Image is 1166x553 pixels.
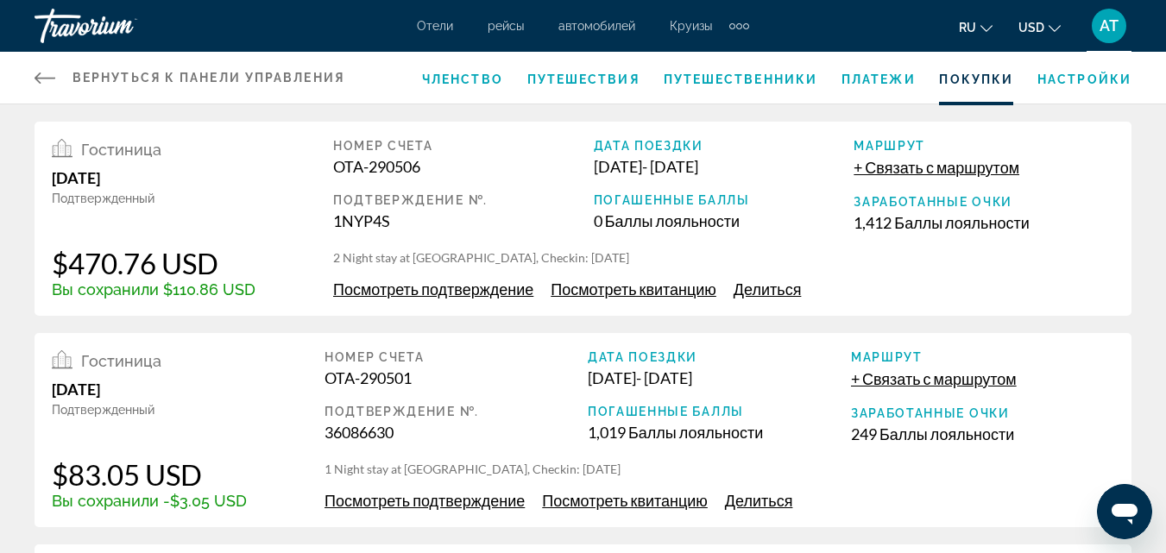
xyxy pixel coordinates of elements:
div: Дата поездки [588,350,851,364]
span: Делиться [725,491,793,510]
div: 1,412 Баллы лояльности [854,213,1114,232]
div: Заработанные очки [851,406,1114,420]
button: + Связать с маршрутом [851,368,1017,389]
span: Гостиница [81,141,161,159]
div: Маршрут [854,139,1114,153]
div: 249 Баллы лояльности [851,424,1114,443]
div: [DATE] [52,380,247,399]
span: + Связать с маршрутом [854,158,1019,177]
a: рейсы [488,19,524,33]
div: 0 Баллы лояльности [594,211,854,230]
div: [DATE] - [DATE] [588,368,851,387]
div: Подтверждение №. [333,193,594,207]
div: Подтверждение №. [325,405,588,418]
span: AT [1100,17,1119,35]
p: 2 Night stay at [GEOGRAPHIC_DATA], Checkin: [DATE] [333,249,1114,267]
a: Отели [417,19,453,33]
div: Номер счета [325,350,588,364]
a: Настройки [1037,72,1131,86]
a: Круизы [670,19,712,33]
div: OTA-290506 [333,157,594,176]
div: Погашенные баллы [588,405,851,418]
div: $470.76 USD [52,246,255,280]
span: USD [1018,21,1044,35]
a: Платежи [841,72,916,86]
div: $83.05 USD [52,457,247,492]
a: Членство [422,72,503,86]
div: Заработанные очки [854,195,1114,209]
span: ru [959,21,976,35]
a: Travorium [35,3,207,48]
div: Дата поездки [594,139,854,153]
iframe: Button to launch messaging window [1097,484,1152,539]
button: Extra navigation items [729,12,749,40]
a: Путешествия [527,72,640,86]
div: Погашенные баллы [594,193,854,207]
button: Change currency [1018,15,1061,40]
p: 1 Night stay at [GEOGRAPHIC_DATA], Checkin: [DATE] [325,461,1114,478]
div: 1NYP4S [333,211,594,230]
span: Посмотреть квитанцию [542,491,708,510]
div: [DATE] [52,168,255,187]
span: Гостиница [81,352,161,370]
span: Посмотреть подтверждение [333,280,533,298]
span: + Связать с маршрутом [851,369,1017,388]
span: Посмотреть подтверждение [325,491,525,510]
div: 36086630 [325,423,588,442]
div: 1,019 Баллы лояльности [588,423,851,442]
button: Change language [959,15,993,40]
div: Подтвержденный [52,403,247,417]
a: Вернуться к панели управления [35,52,344,104]
button: User Menu [1087,8,1131,44]
a: Покупки [939,72,1013,86]
div: Вы сохранили $110.86 USD [52,280,255,298]
div: OTA-290501 [325,368,588,387]
div: Вы сохранили -$3.05 USD [52,492,247,510]
a: Путешественники [664,72,818,86]
a: автомобилей [558,19,635,33]
span: Делиться [734,280,802,298]
div: Подтвержденный [52,192,255,205]
button: + Связать с маршрутом [854,157,1019,178]
div: Маршрут [851,350,1114,364]
span: Вернуться к панели управления [72,71,344,85]
span: Посмотреть квитанцию [551,280,716,298]
div: Номер счета [333,139,594,153]
div: [DATE] - [DATE] [594,157,854,176]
